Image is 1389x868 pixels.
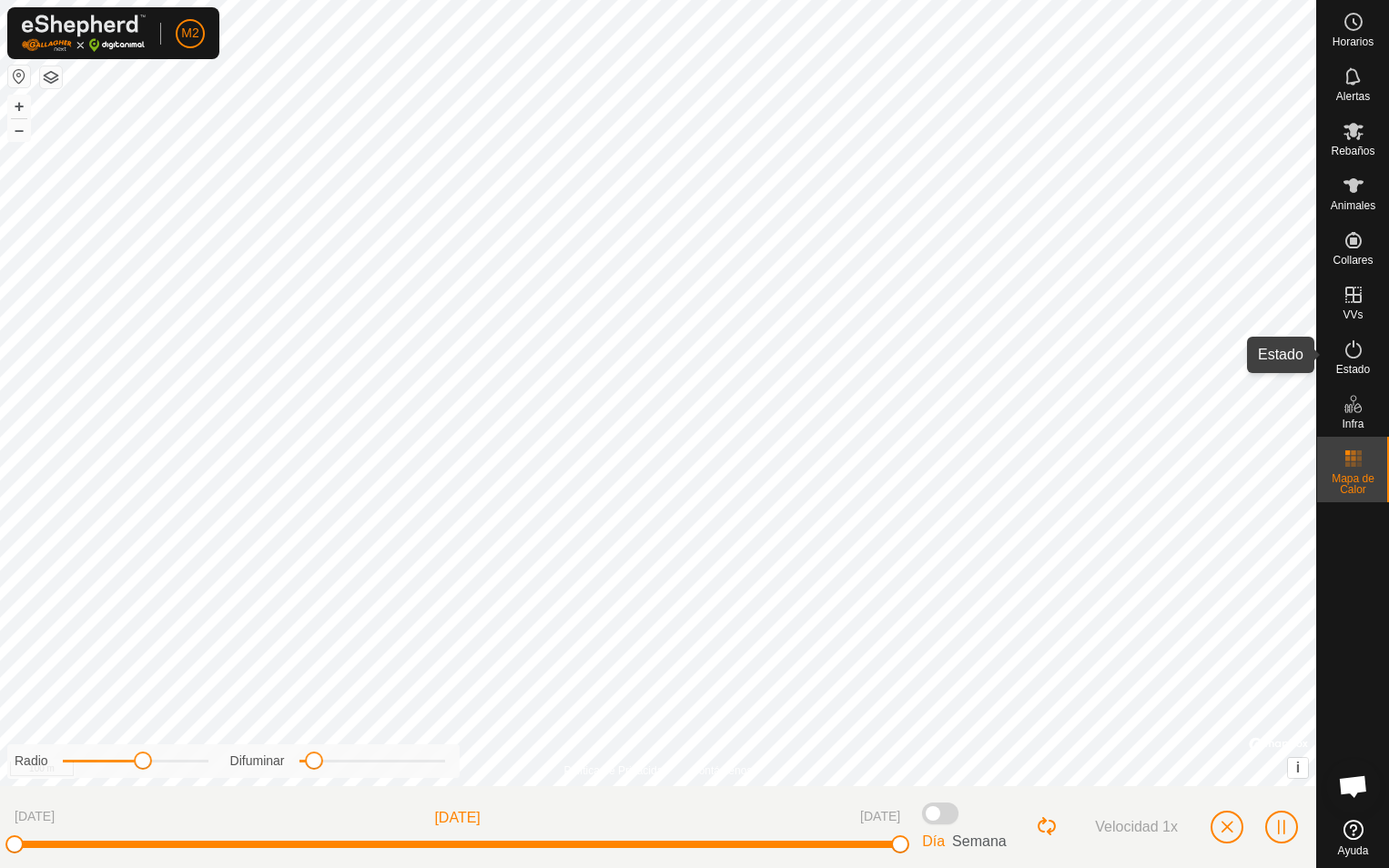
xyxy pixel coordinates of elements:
span: [DATE] [860,807,900,829]
button: Loop Button [1036,815,1059,839]
span: Collares [1333,255,1373,266]
span: M2 [181,24,198,43]
button: Capas del Mapa [40,66,62,88]
span: Animales [1331,200,1375,211]
span: Ayuda [1338,845,1369,856]
span: Día [922,833,945,849]
span: [DATE] [15,807,55,829]
span: [DATE] [434,807,480,829]
a: Política de Privacidad [564,762,669,779]
span: Estado [1336,364,1370,375]
span: Semana [952,833,1007,849]
span: Horarios [1333,36,1374,47]
span: Mapa de Calor [1322,473,1384,495]
button: Restablecer Mapa [8,66,30,87]
span: Velocidad 1x [1095,819,1178,835]
a: Ayuda [1317,812,1389,863]
span: VVs [1343,309,1363,320]
button: + [8,96,30,117]
span: Alertas [1336,91,1370,102]
label: Difuminar [230,752,285,771]
img: Logo Gallagher [22,15,146,52]
div: Chat abierto [1326,759,1381,813]
label: Radio [15,752,48,771]
span: i [1296,760,1300,775]
a: Contáctenos [691,762,752,779]
span: Infra [1342,419,1364,429]
span: Rebaños [1331,146,1374,156]
button: i [1288,758,1308,778]
button: Speed Button [1073,812,1192,843]
button: – [8,119,30,141]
